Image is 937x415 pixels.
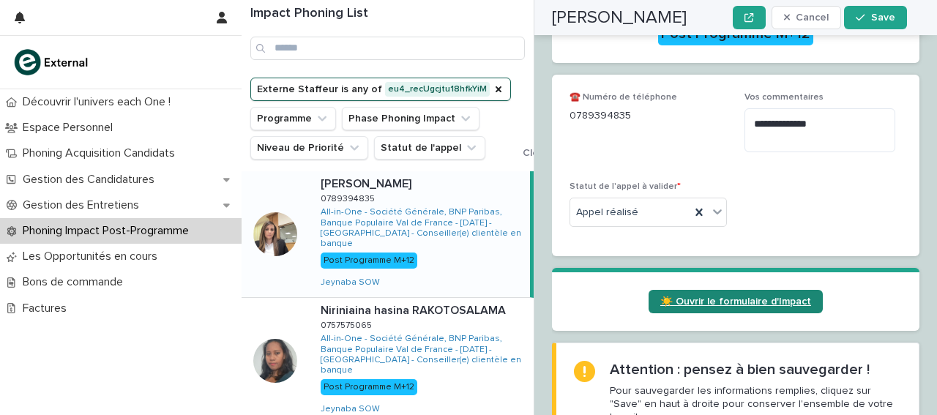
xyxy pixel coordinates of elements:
[523,148,592,158] span: Clear all filters
[17,173,166,187] p: Gestion des Candidatures
[250,78,511,101] button: Externe Staffeur
[511,148,592,158] button: Clear all filters
[576,205,638,220] span: Appel réalisé
[342,107,479,130] button: Phase Phoning Impact
[321,253,417,269] div: Post Programme M+12
[796,12,829,23] span: Cancel
[844,6,906,29] button: Save
[17,121,124,135] p: Espace Personnel
[321,334,528,376] a: All-in-One - Société Générale, BNP Paribas, Banque Populaire Val de France - [DATE] - [GEOGRAPHIC...
[321,174,414,191] p: [PERSON_NAME]
[649,290,823,313] a: ☀️ Ouvrir le formulaire d'Impact
[374,136,485,160] button: Statut de l'appel
[17,224,201,238] p: Phoning Impact Post-Programme
[17,275,135,289] p: Bons de commande
[321,318,375,331] p: 0757575065
[321,277,380,288] a: Jeynaba SOW
[772,6,842,29] button: Cancel
[250,136,368,160] button: Niveau de Priorité
[871,12,895,23] span: Save
[570,182,681,191] span: Statut de l'appel à valider
[321,301,509,318] p: Niriniaina hasina RAKOTOSALAMA
[250,37,525,60] input: Search
[321,379,417,395] div: Post Programme M+12
[17,146,187,160] p: Phoning Acquisition Candidats
[321,404,380,414] a: Jeynaba SOW
[242,171,534,298] a: [PERSON_NAME][PERSON_NAME] 07893948350789394835 All-in-One - Société Générale, BNP Paribas, Banqu...
[570,93,677,102] span: ☎️ Numéro de téléphone
[744,93,824,102] span: Vos commentaires
[17,250,169,263] p: Les Opportunités en cours
[321,191,378,204] p: 0789394835
[552,7,687,29] h2: [PERSON_NAME]
[321,207,524,250] a: All-in-One - Société Générale, BNP Paribas, Banque Populaire Val de France - [DATE] - [GEOGRAPHIC...
[17,95,182,109] p: Découvrir l'univers each One !
[570,108,727,124] p: 0789394835
[250,107,336,130] button: Programme
[610,361,870,378] h2: Attention : pensez à bien sauvegarder !
[660,296,811,307] span: ☀️ Ouvrir le formulaire d'Impact
[17,302,78,315] p: Factures
[250,6,525,22] h1: Impact Phoning List
[17,198,151,212] p: Gestion des Entretiens
[12,48,92,77] img: bc51vvfgR2QLHU84CWIQ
